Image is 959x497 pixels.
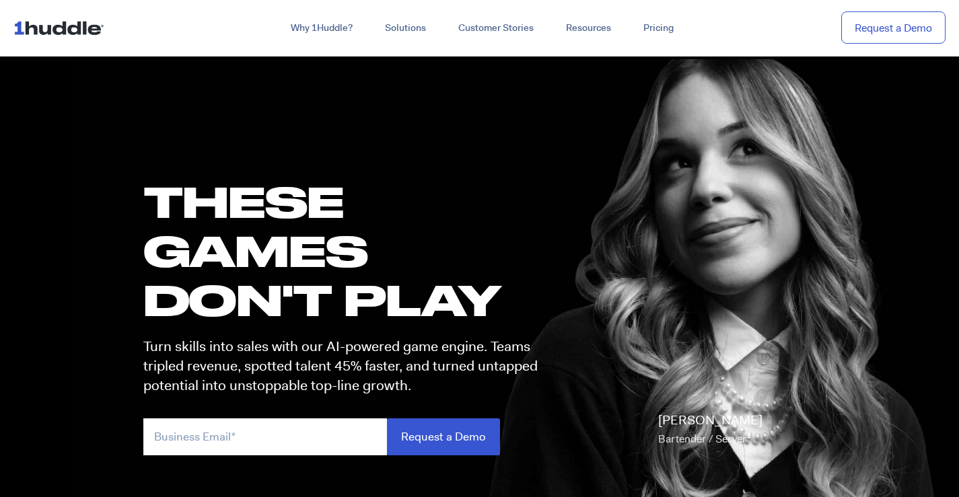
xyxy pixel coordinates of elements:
[627,16,690,40] a: Pricing
[387,418,500,455] input: Request a Demo
[143,177,550,325] h1: these GAMES DON'T PLAY
[658,411,762,449] p: [PERSON_NAME]
[550,16,627,40] a: Resources
[143,418,387,455] input: Business Email*
[841,11,946,44] a: Request a Demo
[369,16,442,40] a: Solutions
[143,337,550,396] p: Turn skills into sales with our AI-powered game engine. Teams tripled revenue, spotted talent 45%...
[658,432,746,446] span: Bartender / Server
[13,15,110,40] img: ...
[275,16,369,40] a: Why 1Huddle?
[442,16,550,40] a: Customer Stories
